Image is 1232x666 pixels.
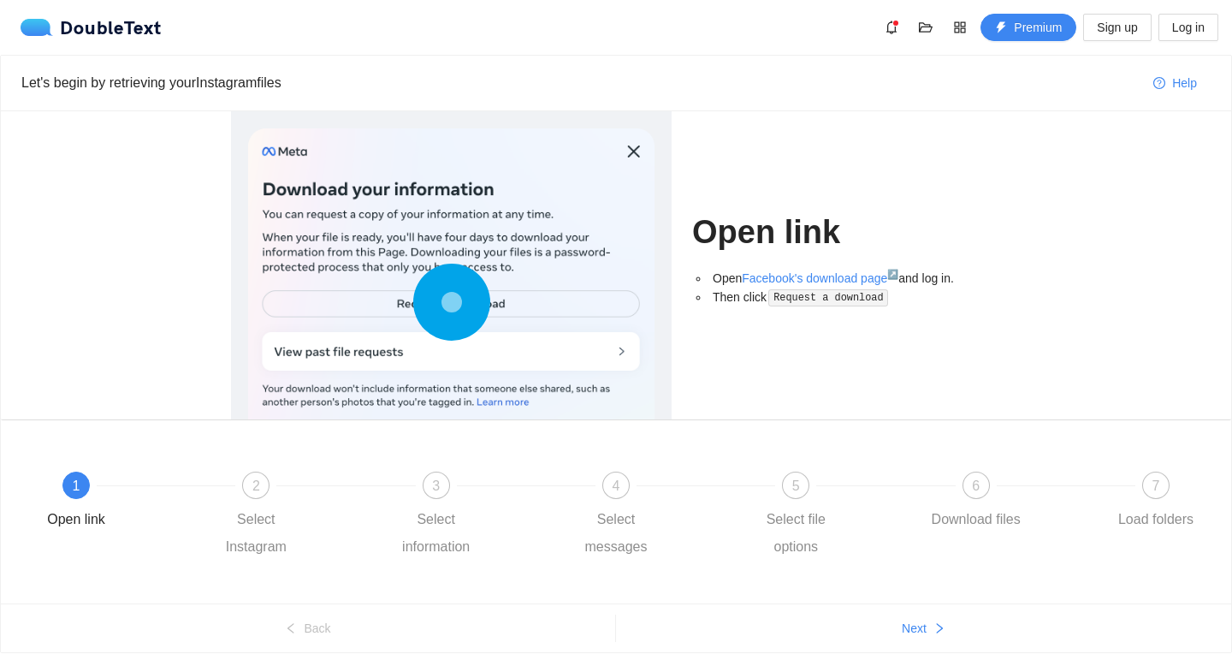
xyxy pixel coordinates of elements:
[912,14,939,41] button: folder-open
[709,288,1001,307] li: Then click
[21,19,162,36] div: DoubleText
[1106,472,1205,533] div: 7Load folders
[768,289,888,306] code: Request a download
[73,479,80,493] span: 1
[1083,14,1151,41] button: Sign up
[1,615,615,642] button: leftBack
[946,14,974,41] button: appstore
[1097,18,1137,37] span: Sign up
[206,506,305,561] div: Select Instagram
[879,21,904,34] span: bell
[566,506,666,561] div: Select messages
[21,72,1140,93] div: Let's begin by retrieving your Instagram files
[746,472,926,561] div: 5Select file options
[432,479,440,493] span: 3
[980,14,1076,41] button: thunderboltPremium
[616,615,1231,642] button: Nextright
[21,19,162,36] a: logoDoubleText
[995,21,1007,35] span: thunderbolt
[709,269,1001,288] li: Open and log in.
[692,212,1001,253] h1: Open link
[1153,77,1165,91] span: question-circle
[932,506,1021,533] div: Download files
[913,21,939,34] span: folder-open
[252,479,260,493] span: 2
[1118,506,1193,533] div: Load folders
[566,472,746,561] div: 4Select messages
[1140,69,1211,97] button: question-circleHelp
[878,14,905,41] button: bell
[927,472,1106,533] div: 6Download files
[1152,479,1160,493] span: 7
[792,479,800,493] span: 5
[21,19,60,36] img: logo
[933,622,945,636] span: right
[1172,74,1197,92] span: Help
[1014,18,1062,37] span: Premium
[387,472,566,561] div: 3Select information
[206,472,386,561] div: 2Select Instagram
[902,619,927,638] span: Next
[742,271,898,285] a: Facebook's download page↗
[27,472,206,533] div: 1Open link
[947,21,973,34] span: appstore
[47,506,105,533] div: Open link
[746,506,845,561] div: Select file options
[1158,14,1218,41] button: Log in
[887,269,898,279] sup: ↗
[972,479,980,493] span: 6
[387,506,486,561] div: Select information
[613,479,620,493] span: 4
[1172,18,1205,37] span: Log in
